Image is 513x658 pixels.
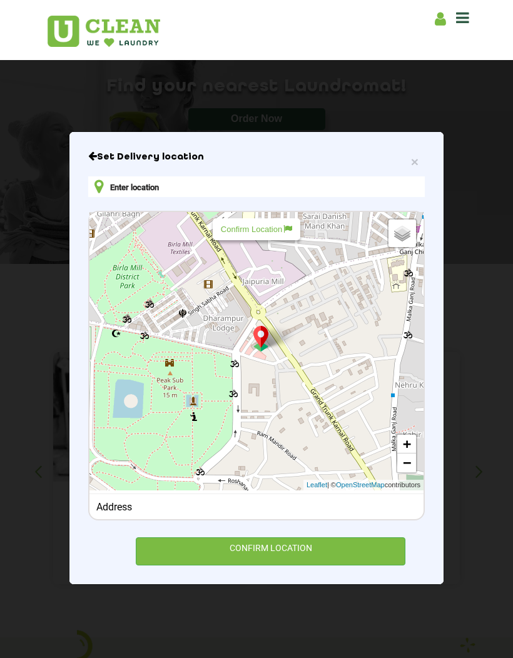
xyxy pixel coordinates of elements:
input: Enter location [88,176,425,197]
a: Leaflet [307,480,327,490]
img: UClean Laundry and Dry Cleaning [48,16,160,47]
h6: Close [88,151,425,163]
span: × [411,154,419,169]
div: | © contributors [303,480,424,490]
a: Zoom out [397,453,416,472]
button: Close [411,155,419,168]
div: CONFIRM LOCATION [136,537,405,565]
a: Layers [389,220,416,247]
div: Address [96,501,417,513]
a: OpenStreetMap [336,480,385,490]
a: Zoom in [397,435,416,453]
p: Confirm Location [221,225,292,234]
